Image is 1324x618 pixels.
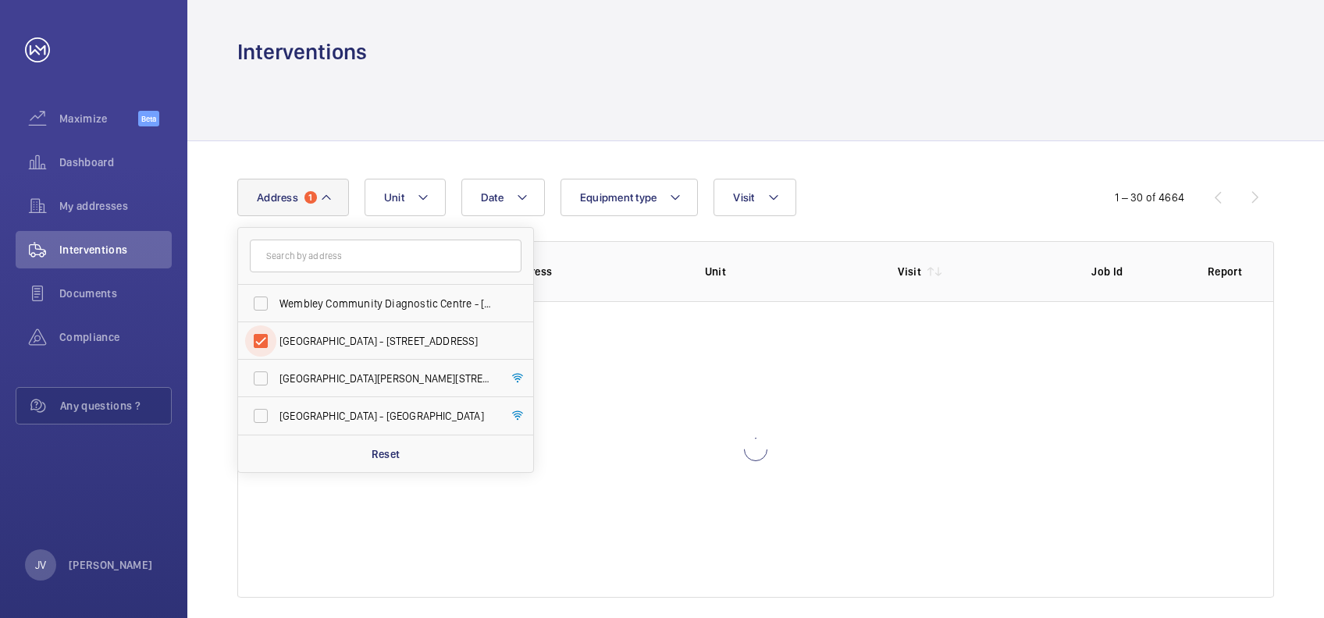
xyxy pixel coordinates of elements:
[365,179,446,216] button: Unit
[279,408,494,424] span: [GEOGRAPHIC_DATA] - [GEOGRAPHIC_DATA]
[279,333,494,349] span: [GEOGRAPHIC_DATA] - [STREET_ADDRESS]
[237,37,367,66] h1: Interventions
[561,179,699,216] button: Equipment type
[250,240,521,272] input: Search by address
[580,191,657,204] span: Equipment type
[59,154,172,170] span: Dashboard
[257,191,298,204] span: Address
[384,191,404,204] span: Unit
[59,242,172,257] span: Interventions
[714,179,795,216] button: Visit
[35,557,46,573] p: JV
[705,264,874,279] p: Unit
[461,179,545,216] button: Date
[372,446,400,462] p: Reset
[279,371,494,386] span: [GEOGRAPHIC_DATA][PERSON_NAME][STREET_ADDRESS]
[1208,264,1242,279] p: Report
[237,179,349,216] button: Address1
[59,286,172,301] span: Documents
[59,111,138,126] span: Maximize
[59,198,172,214] span: My addresses
[733,191,754,204] span: Visit
[481,191,504,204] span: Date
[60,398,171,414] span: Any questions ?
[511,264,680,279] p: Address
[59,329,172,345] span: Compliance
[304,191,317,204] span: 1
[138,111,159,126] span: Beta
[69,557,153,573] p: [PERSON_NAME]
[1115,190,1184,205] div: 1 – 30 of 4664
[279,296,494,311] span: Wembley Community Diagnostic Centre - [STREET_ADDRESS][PERSON_NAME]
[1091,264,1183,279] p: Job Id
[898,264,921,279] p: Visit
